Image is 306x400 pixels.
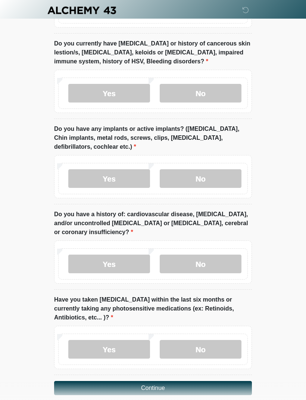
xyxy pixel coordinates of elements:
[68,169,150,188] label: Yes
[54,125,252,151] label: Do you have any implants or active implants? ([MEDICAL_DATA], Chin implants, metal rods, screws, ...
[54,210,252,237] label: Do you have a history of: cardiovascular disease, [MEDICAL_DATA], and/or uncontrolled [MEDICAL_DA...
[160,84,241,103] label: No
[54,295,252,322] label: Have you taken [MEDICAL_DATA] within the last six months or currently taking any photosensitive m...
[68,84,150,103] label: Yes
[160,169,241,188] label: No
[54,39,252,66] label: Do you currently have [MEDICAL_DATA] or history of cancerous skin lestion/s, [MEDICAL_DATA], kelo...
[68,255,150,273] label: Yes
[47,6,117,15] img: Alchemy 43 Logo
[160,340,241,359] label: No
[160,255,241,273] label: No
[54,381,252,395] button: Continue
[68,340,150,359] label: Yes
